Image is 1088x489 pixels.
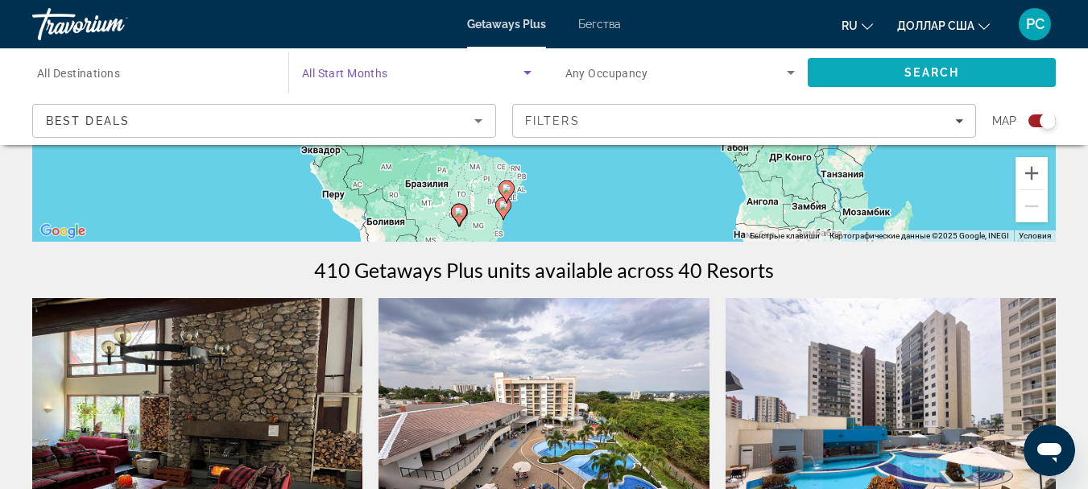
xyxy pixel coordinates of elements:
[578,18,621,31] a: Бегства
[512,104,976,138] button: Filters
[1024,425,1075,476] iframe: Кнопка запуска окна обмена сообщениями
[897,19,974,32] font: доллар США
[32,3,193,45] a: Травориум
[842,14,873,37] button: Изменить язык
[467,18,546,31] a: Getaways Plus
[525,114,580,127] span: Filters
[829,231,1009,240] span: Картографические данные ©2025 Google, INEGI
[36,221,89,242] img: Google
[37,64,267,83] input: Select destination
[904,66,959,79] span: Search
[992,110,1016,132] span: Map
[808,58,1056,87] button: Search
[37,67,120,80] span: All Destinations
[1016,157,1048,189] button: Увеличить
[302,67,388,80] span: All Start Months
[36,221,89,242] a: Открыть эту область в Google Картах (в новом окне)
[842,19,858,32] font: ru
[1014,7,1056,41] button: Меню пользователя
[314,258,774,282] h1: 410 Getaways Plus units available across 40 Resorts
[565,67,648,80] span: Any Occupancy
[1016,190,1048,222] button: Уменьшить
[46,114,130,127] span: Best Deals
[750,230,820,242] button: Быстрые клавиши
[897,14,990,37] button: Изменить валюту
[1019,231,1051,240] a: Условия (ссылка откроется в новой вкладке)
[46,111,482,131] mat-select: Sort by
[1026,15,1045,32] font: РС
